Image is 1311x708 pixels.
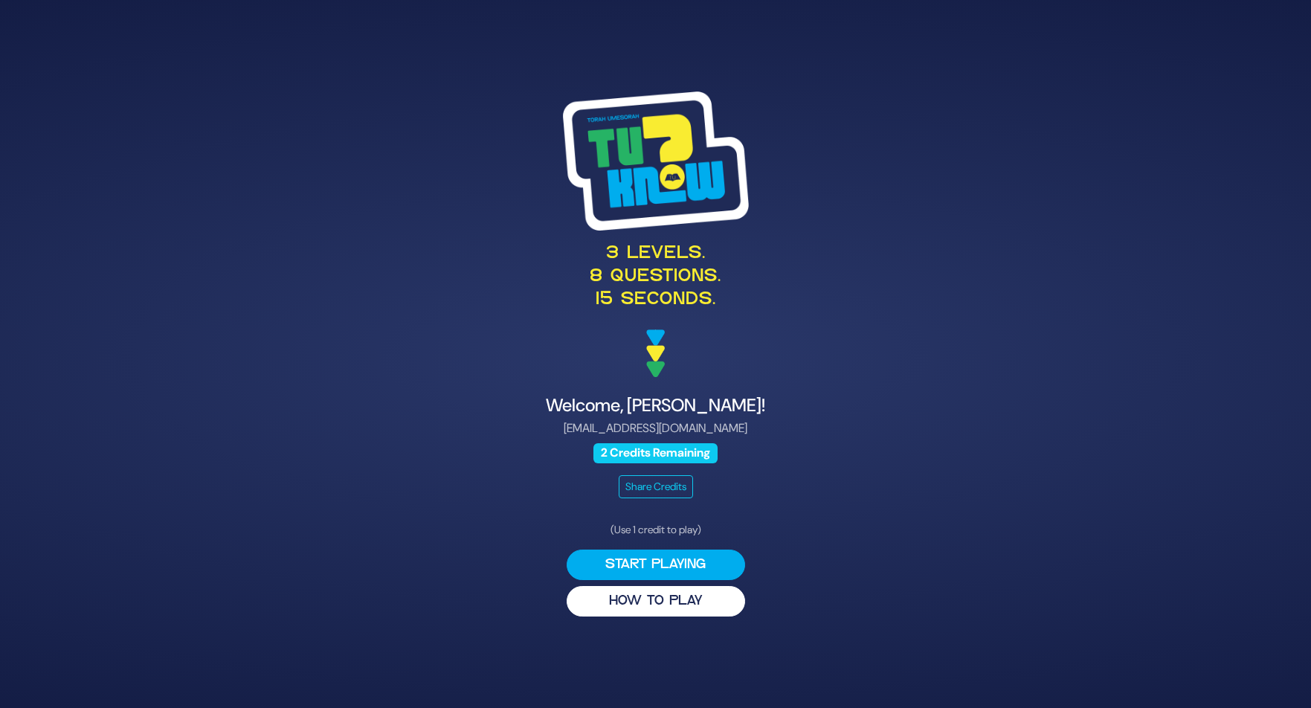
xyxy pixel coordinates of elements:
[563,91,749,230] img: Tournament Logo
[646,329,665,377] img: decoration arrows
[567,550,745,580] button: Start Playing
[567,522,745,538] p: (Use 1 credit to play)
[593,443,718,463] span: 2 Credits Remaining
[293,419,1019,437] p: [EMAIL_ADDRESS][DOMAIN_NAME]
[619,475,693,498] button: Share Credits
[567,586,745,617] button: HOW TO PLAY
[293,242,1019,312] p: 3 levels. 8 questions. 15 seconds.
[293,395,1019,416] h4: Welcome, [PERSON_NAME]!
